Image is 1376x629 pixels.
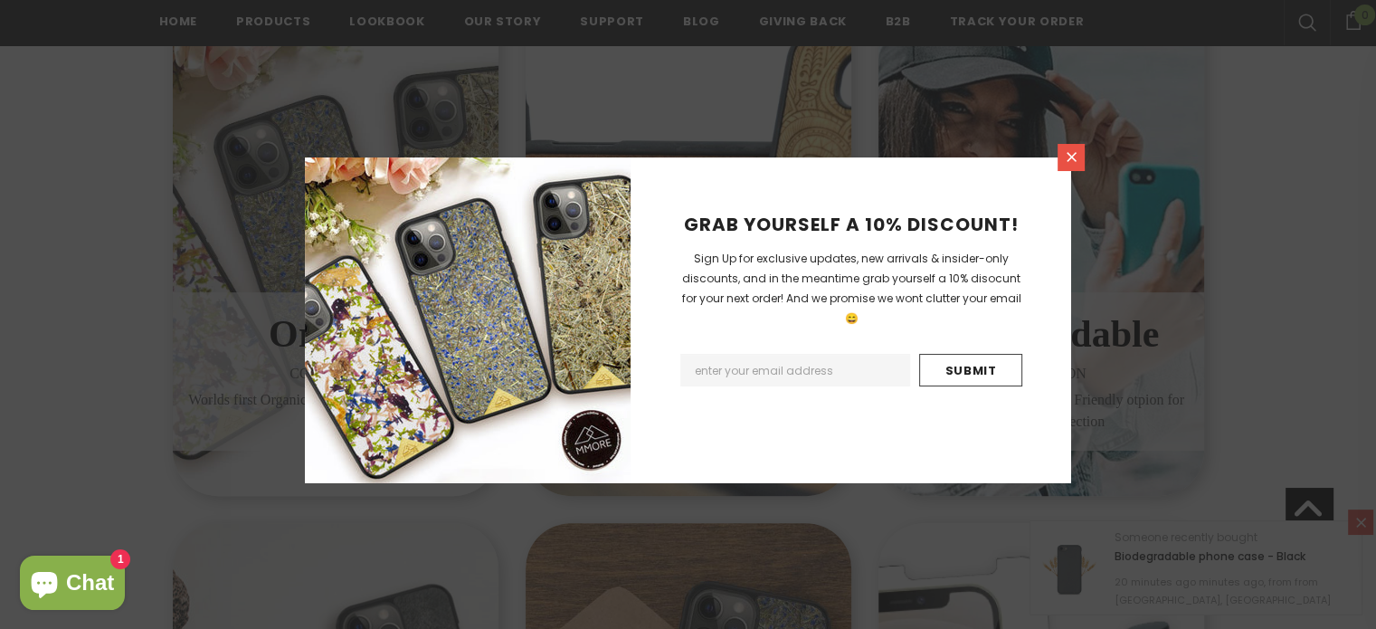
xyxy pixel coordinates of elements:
[680,354,910,386] input: Email Address
[684,212,1019,237] span: GRAB YOURSELF A 10% DISCOUNT!
[1058,144,1085,171] a: Close
[682,251,1021,326] span: Sign Up for exclusive updates, new arrivals & insider-only discounts, and in the meantime grab yo...
[919,354,1022,386] input: Submit
[14,556,130,615] inbox-online-store-chat: Shopify online store chat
